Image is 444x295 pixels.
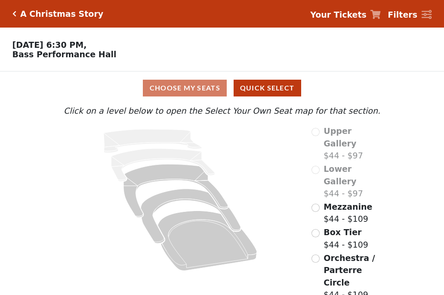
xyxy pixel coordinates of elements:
label: $44 - $97 [324,125,382,162]
span: Mezzanine [324,202,372,211]
span: Orchestra / Parterre Circle [324,253,375,287]
a: Your Tickets [310,9,381,21]
span: Lower Gallery [324,164,356,186]
label: $44 - $97 [324,163,382,200]
span: Box Tier [324,227,361,237]
p: Click on a level below to open the Select Your Own Seat map for that section. [62,105,382,117]
a: Click here to go back to filters [12,11,16,17]
path: Orchestra / Parterre Circle - Seats Available: 253 [158,211,257,271]
span: Upper Gallery [324,126,356,148]
a: Filters [388,9,432,21]
label: $44 - $109 [324,226,368,251]
label: $44 - $109 [324,201,372,225]
button: Quick Select [234,80,301,96]
path: Lower Gallery - Seats Available: 0 [111,149,215,181]
path: Upper Gallery - Seats Available: 0 [104,129,202,153]
strong: Filters [388,10,417,19]
h5: A Christmas Story [20,9,103,19]
strong: Your Tickets [310,10,367,19]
